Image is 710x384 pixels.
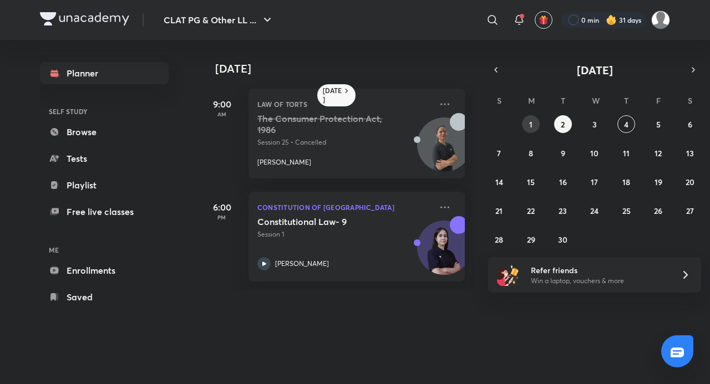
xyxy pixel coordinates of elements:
p: [PERSON_NAME] [257,157,311,167]
abbr: September 27, 2025 [686,206,694,216]
h6: [DATE] [323,86,342,104]
button: CLAT PG & Other LL ... [157,9,281,31]
button: September 26, 2025 [650,202,667,219]
abbr: September 7, 2025 [497,148,501,158]
button: September 17, 2025 [586,173,603,191]
button: September 14, 2025 [490,173,508,191]
p: [PERSON_NAME] [275,259,329,269]
abbr: September 14, 2025 [495,177,503,187]
button: [DATE] [504,62,686,78]
abbr: Wednesday [592,95,600,106]
abbr: September 20, 2025 [686,177,694,187]
button: September 11, 2025 [617,144,635,162]
button: September 29, 2025 [522,231,540,248]
p: AM [200,111,244,117]
button: September 22, 2025 [522,202,540,219]
a: Tests [40,147,169,170]
button: September 1, 2025 [522,115,540,133]
button: September 28, 2025 [490,231,508,248]
abbr: September 30, 2025 [558,234,567,245]
abbr: September 24, 2025 [590,206,599,216]
button: September 12, 2025 [650,144,667,162]
a: Playlist [40,174,169,196]
p: PM [200,214,244,221]
abbr: September 12, 2025 [655,148,662,158]
button: September 19, 2025 [650,173,667,191]
button: September 4, 2025 [617,115,635,133]
button: September 23, 2025 [554,202,572,219]
a: Free live classes [40,201,169,223]
p: Session 25 • Cancelled [257,137,432,147]
button: September 15, 2025 [522,173,540,191]
abbr: September 28, 2025 [495,234,503,245]
h4: [DATE] [215,62,476,75]
abbr: September 29, 2025 [527,234,535,245]
abbr: September 17, 2025 [591,177,598,187]
h6: SELF STUDY [40,102,169,121]
button: September 13, 2025 [681,144,699,162]
abbr: September 26, 2025 [654,206,662,216]
abbr: September 5, 2025 [656,119,661,130]
abbr: Friday [656,95,661,106]
img: streak [606,14,617,25]
abbr: September 23, 2025 [559,206,567,216]
button: September 20, 2025 [681,173,699,191]
abbr: September 2, 2025 [561,119,565,130]
a: Planner [40,62,169,84]
button: September 21, 2025 [490,202,508,219]
h5: The Consumer Protection Act, 1986 [257,113,395,135]
h5: Constitutional Law- 9 [257,216,395,227]
button: September 25, 2025 [617,202,635,219]
button: September 8, 2025 [522,144,540,162]
abbr: Thursday [624,95,628,106]
p: Constitution of [GEOGRAPHIC_DATA] [257,201,432,214]
button: September 6, 2025 [681,115,699,133]
button: September 2, 2025 [554,115,572,133]
button: September 9, 2025 [554,144,572,162]
button: September 30, 2025 [554,231,572,248]
abbr: September 10, 2025 [590,148,599,158]
button: September 27, 2025 [681,202,699,219]
img: referral [497,264,519,286]
a: Company Logo [40,12,129,28]
abbr: Monday [528,95,535,106]
a: Enrollments [40,259,169,281]
abbr: September 11, 2025 [623,148,630,158]
abbr: September 8, 2025 [529,148,533,158]
p: Session 1 [257,229,432,239]
abbr: September 3, 2025 [592,119,597,130]
button: September 5, 2025 [650,115,667,133]
h5: 6:00 [200,201,244,214]
p: Win a laptop, vouchers & more [531,276,667,286]
button: September 16, 2025 [554,173,572,191]
img: Company Logo [40,12,129,25]
abbr: Tuesday [561,95,565,106]
h6: ME [40,240,169,259]
abbr: September 4, 2025 [624,119,628,130]
a: Browse [40,121,169,143]
button: September 10, 2025 [586,144,603,162]
abbr: September 22, 2025 [527,206,535,216]
span: [DATE] [577,63,613,78]
abbr: Saturday [688,95,692,106]
button: September 18, 2025 [617,173,635,191]
img: Avatar [418,227,471,280]
abbr: September 1, 2025 [529,119,532,130]
abbr: September 18, 2025 [622,177,630,187]
button: September 3, 2025 [586,115,603,133]
abbr: September 21, 2025 [495,206,503,216]
abbr: Sunday [497,95,501,106]
abbr: September 25, 2025 [622,206,631,216]
a: Saved [40,286,169,308]
button: September 24, 2025 [586,202,603,219]
button: September 7, 2025 [490,144,508,162]
abbr: September 6, 2025 [688,119,692,130]
button: avatar [535,11,552,29]
img: Avatar [418,124,471,177]
img: avatar [539,15,549,25]
img: Adithyan [651,11,670,29]
abbr: September 13, 2025 [686,148,694,158]
h6: Refer friends [531,264,667,276]
abbr: September 19, 2025 [655,177,662,187]
h5: 9:00 [200,98,244,111]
